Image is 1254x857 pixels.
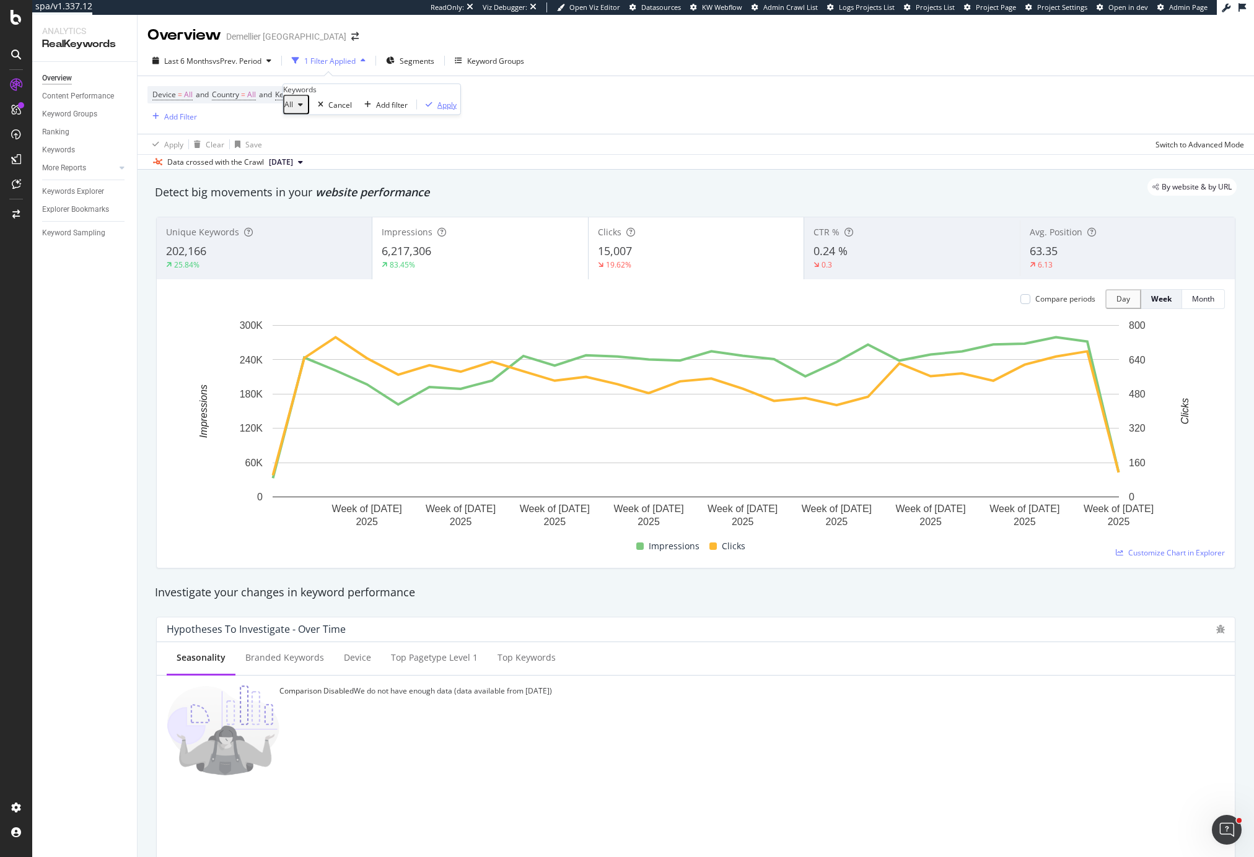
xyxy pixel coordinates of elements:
a: Project Settings [1025,2,1087,12]
span: Admin Crawl List [763,2,818,12]
span: Avg. Position [1030,226,1082,238]
text: 2025 [450,516,472,527]
text: Week of [DATE] [426,503,496,514]
div: Apply [437,99,457,110]
div: Viz Debugger: [483,2,527,12]
span: = [178,89,182,100]
text: Week of [DATE] [895,503,965,514]
div: Cancel [328,99,352,110]
div: Hypotheses to Investigate - Over Time [167,623,346,635]
div: Device [344,651,371,664]
span: Logs Projects List [839,2,895,12]
text: 2025 [356,516,378,527]
div: Month [1192,294,1214,304]
a: Keyword Sampling [42,227,128,240]
span: 202,166 [166,243,206,258]
img: DOMkxPr1.png [167,685,279,775]
div: Overview [42,72,72,85]
iframe: Intercom live chat [1212,815,1242,845]
span: Keywords [275,89,309,100]
span: 63.35 [1030,243,1058,258]
a: Keyword Groups [42,108,128,121]
div: ReadOnly: [431,2,464,12]
button: Add filter [356,98,411,110]
text: Week of [DATE] [1084,503,1154,514]
span: All [184,86,193,103]
button: Segments [381,51,439,71]
div: Clear [206,139,224,150]
div: Seasonality [177,651,226,664]
div: Content Performance [42,90,114,103]
span: Projects List [916,2,955,12]
div: Keyword Groups [467,56,524,66]
div: Demellier [GEOGRAPHIC_DATA] [226,30,346,43]
button: Last 6 MonthsvsPrev. Period [147,51,276,71]
span: 2025 Aug. 11th [269,157,293,168]
text: 2025 [826,516,848,527]
div: Switch to Advanced Mode [1155,139,1244,150]
div: Compare periods [1035,294,1095,304]
button: Day [1105,289,1141,309]
span: 6,217,306 [382,243,431,258]
button: Keyword Groups [450,51,529,71]
text: 0 [1129,492,1134,502]
button: Apply [417,98,460,110]
text: Week of [DATE] [332,503,402,514]
button: Switch to Advanced Mode [1151,134,1244,154]
text: Week of [DATE] [520,503,590,514]
text: Week of [DATE] [802,503,872,514]
text: Clicks [1180,398,1190,425]
a: Project Page [964,2,1016,12]
text: 480 [1129,389,1146,399]
div: Apply [164,139,183,150]
div: Analytics [42,25,127,37]
span: Project Page [976,2,1016,12]
a: Open Viz Editor [557,2,620,12]
button: Add Filter [147,109,197,124]
span: Customize Chart in Explorer [1128,547,1225,558]
text: 300K [240,320,263,331]
span: = [241,89,245,100]
span: Impressions [649,539,699,554]
div: 83.45% [390,259,415,270]
div: Branded Keywords [245,651,324,664]
div: Data crossed with the Crawl [167,157,264,168]
a: Admin Page [1157,2,1208,12]
span: CTR % [813,226,840,238]
text: 2025 [544,516,566,527]
text: 120K [240,423,263,433]
button: [DATE] [264,155,308,170]
a: Ranking [42,126,128,139]
button: Clear [189,134,224,154]
a: Overview [42,72,128,85]
span: 0.24 % [813,243,848,258]
span: Project Settings [1037,2,1087,12]
span: Country [212,89,239,100]
div: Add Filter [164,111,197,122]
text: Week of [DATE] [708,503,778,514]
button: 1 Filter Applied [287,51,370,71]
a: Content Performance [42,90,128,103]
a: KW Webflow [690,2,742,12]
div: Top Keywords [498,651,556,664]
svg: A chart. [167,319,1224,534]
text: 240K [240,354,263,365]
span: Open Viz Editor [569,2,620,12]
text: 0 [257,492,263,502]
a: Keywords Explorer [42,185,128,198]
div: 1 Filter Applied [304,56,356,66]
div: Day [1116,295,1130,303]
button: Week [1141,289,1182,309]
span: Last 6 Months [164,56,213,66]
button: Save [230,134,262,154]
div: Keyword Groups [42,108,97,121]
span: 15,007 [598,243,632,258]
div: 19.62% [606,259,631,270]
span: Unique Keywords [166,226,239,238]
button: All [283,95,309,115]
span: Clicks [722,539,745,554]
span: and [259,89,272,100]
div: Add filter [376,99,408,110]
div: Top pagetype Level 1 [391,651,478,664]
